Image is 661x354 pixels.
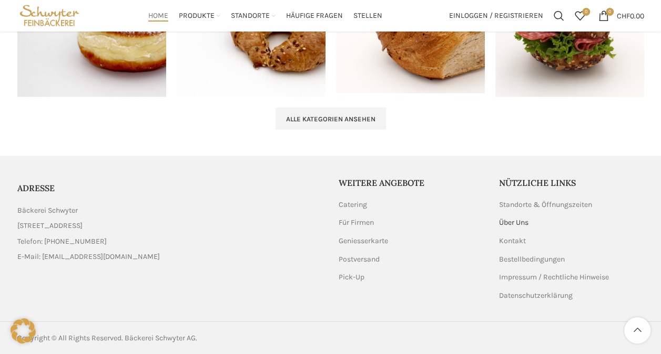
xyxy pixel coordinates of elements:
a: Pick-Up [339,272,365,283]
a: Für Firmen [339,217,375,228]
span: Häufige Fragen [286,11,343,21]
span: 0 [582,8,590,16]
div: Copyright © All Rights Reserved. Bäckerei Schwyter AG. [17,332,326,344]
a: Alle Kategorien ansehen [276,108,386,130]
a: Über Uns [499,217,530,228]
a: 0 [570,5,591,26]
h5: Weitere Angebote [339,177,484,189]
a: Impressum / Rechtliche Hinweise [499,272,610,283]
span: Standorte [231,11,270,21]
span: Bäckerei Schwyter [17,205,78,216]
span: Home [148,11,168,21]
a: Scroll to top button [624,317,650,343]
span: [STREET_ADDRESS] [17,220,83,232]
a: Häufige Fragen [286,5,343,26]
a: Einloggen / Registrieren [444,5,548,26]
span: 0 [606,8,614,16]
div: Meine Wunschliste [570,5,591,26]
a: Catering [339,200,368,210]
a: Produkte [179,5,220,26]
a: 0 CHF0.00 [593,5,649,26]
a: Standorte & Öffnungszeiten [499,200,593,210]
a: List item link [17,251,323,263]
a: Suchen [548,5,570,26]
a: Postversand [339,254,381,265]
a: Stellen [353,5,382,26]
span: CHF [617,11,630,20]
span: Einloggen / Registrieren [449,12,543,19]
div: Main navigation [87,5,443,26]
a: Geniesserkarte [339,236,389,246]
a: Bestellbedingungen [499,254,566,265]
a: Site logo [17,11,82,19]
span: ADRESSE [17,183,55,193]
bdi: 0.00 [617,11,644,20]
span: Alle Kategorien ansehen [286,115,375,123]
a: Datenschutzerklärung [499,290,574,301]
span: Produkte [179,11,215,21]
h5: Nützliche Links [499,177,644,189]
a: Home [148,5,168,26]
a: Kontakt [499,236,527,246]
span: Stellen [353,11,382,21]
a: List item link [17,236,323,247]
a: Standorte [231,5,276,26]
